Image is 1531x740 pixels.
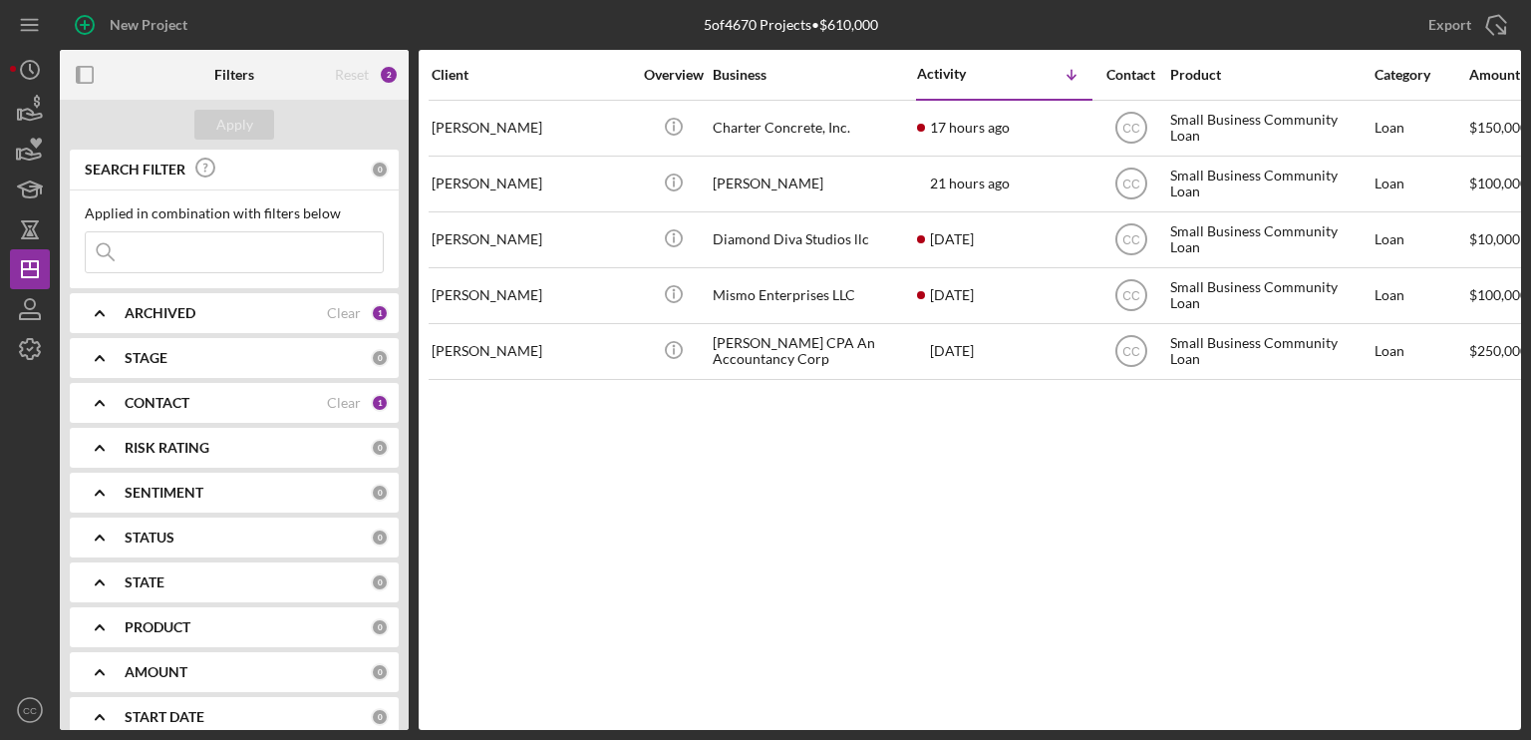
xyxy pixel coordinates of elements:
[85,205,384,221] div: Applied in combination with filters below
[371,349,389,367] div: 0
[125,395,189,411] b: CONTACT
[1375,269,1467,322] div: Loan
[1170,158,1370,210] div: Small Business Community Loan
[125,530,174,546] b: STATUS
[1375,102,1467,155] div: Loan
[432,213,631,266] div: [PERSON_NAME]
[1122,233,1140,247] text: CC
[371,708,389,726] div: 0
[1122,289,1140,303] text: CC
[10,690,50,730] button: CC
[432,102,631,155] div: [PERSON_NAME]
[125,709,204,725] b: START DATE
[85,162,185,178] b: SEARCH FILTER
[23,705,37,716] text: CC
[713,325,912,378] div: [PERSON_NAME] CPA An Accountancy Corp
[125,574,164,590] b: STATE
[371,663,389,681] div: 0
[1170,102,1370,155] div: Small Business Community Loan
[60,5,207,45] button: New Project
[713,102,912,155] div: Charter Concrete, Inc.
[216,110,253,140] div: Apply
[1463,652,1511,700] iframe: Intercom live chat
[1170,325,1370,378] div: Small Business Community Loan
[930,176,1010,191] time: 2025-08-27 20:23
[125,305,195,321] b: ARCHIVED
[125,664,187,680] b: AMOUNT
[214,67,254,83] b: Filters
[713,67,912,83] div: Business
[1122,122,1140,136] text: CC
[379,65,399,85] div: 2
[1375,325,1467,378] div: Loan
[1428,5,1471,45] div: Export
[930,287,974,303] time: 2025-08-26 21:19
[371,529,389,547] div: 0
[1093,67,1168,83] div: Contact
[371,439,389,457] div: 0
[713,269,912,322] div: Mismo Enterprises LLC
[1375,67,1467,83] div: Category
[432,158,631,210] div: [PERSON_NAME]
[1408,5,1521,45] button: Export
[432,67,631,83] div: Client
[1170,213,1370,266] div: Small Business Community Loan
[1375,158,1467,210] div: Loan
[194,110,274,140] button: Apply
[1122,178,1140,191] text: CC
[930,343,974,359] time: 2025-08-26 00:49
[335,67,369,83] div: Reset
[636,67,711,83] div: Overview
[125,350,167,366] b: STAGE
[713,158,912,210] div: [PERSON_NAME]
[125,485,203,501] b: SENTIMENT
[917,66,1005,82] div: Activity
[371,484,389,502] div: 0
[125,619,190,635] b: PRODUCT
[1375,213,1467,266] div: Loan
[930,231,974,247] time: 2025-08-26 21:59
[432,269,631,322] div: [PERSON_NAME]
[371,304,389,322] div: 1
[1170,67,1370,83] div: Product
[704,17,878,33] div: 5 of 4670 Projects • $610,000
[432,325,631,378] div: [PERSON_NAME]
[930,120,1010,136] time: 2025-08-28 00:22
[110,5,187,45] div: New Project
[327,305,361,321] div: Clear
[371,618,389,636] div: 0
[327,395,361,411] div: Clear
[1122,345,1140,359] text: CC
[371,573,389,591] div: 0
[1170,269,1370,322] div: Small Business Community Loan
[371,394,389,412] div: 1
[125,440,209,456] b: RISK RATING
[371,161,389,179] div: 0
[713,213,912,266] div: Diamond Diva Studios llc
